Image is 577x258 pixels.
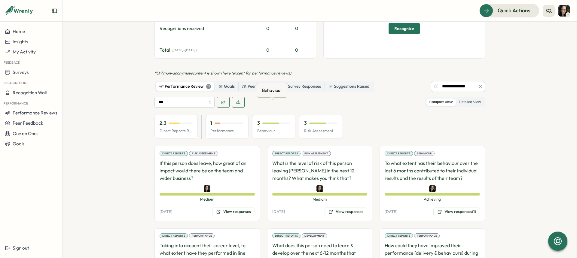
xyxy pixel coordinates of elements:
span: Achieving [385,197,480,202]
label: Detailed View [456,99,484,106]
span: ( [DATE] - [DATE] ) [172,48,197,52]
div: Performance Review [159,83,211,90]
p: 3 [257,120,260,126]
span: Medium [160,197,255,202]
img: Nada Saba [429,185,436,192]
span: Home [13,29,25,34]
span: non-anonymous [164,71,193,75]
p: If this person does leave, how great of an impact would there be on the team and wider business? [160,159,255,182]
img: Nada Saba [204,185,210,192]
div: 0 [256,47,280,53]
p: [DATE] [160,209,172,214]
p: Direct Reports Review Avg [160,128,193,134]
div: Survey Responses [282,83,321,90]
div: Direct Reports [160,151,188,156]
p: [DATE] [272,209,285,214]
div: Recognitions received [160,25,253,32]
div: Development [302,233,327,238]
span: Surveys [13,69,29,75]
div: Risk Assessment [189,151,218,156]
div: Direct Reports [272,151,301,156]
span: My Activity [13,49,36,55]
button: Recognize [389,23,420,34]
div: Direct Reports [385,233,413,238]
div: Risk Assessment [302,151,331,156]
span: Insights [13,39,28,44]
div: Direct Reports [385,151,413,156]
div: Direct Reports [272,233,301,238]
p: *Only content is shown here (except for performance reviews) [154,71,485,76]
span: Recognition Wall [13,90,47,96]
div: 11 [206,84,211,89]
div: Performance [189,233,215,238]
p: To what extent has their behaviour over the last 6 months contributed to their individual results... [385,159,480,182]
p: Behaviour [257,128,290,134]
div: Behaviour [414,151,435,156]
img: Nada Saba [558,5,570,17]
div: Suggestions Raised [328,83,369,90]
p: Risk Assessment [304,128,337,134]
div: Goals [218,83,235,90]
span: Quick Actions [498,7,530,14]
div: Peer Feedback [242,83,275,90]
span: Peer Feedback [13,120,43,126]
p: 2.3 [160,120,166,126]
img: Nada Saba [316,185,323,192]
span: Goals [13,141,25,147]
div: 0 [282,47,311,53]
button: Expand sidebar [51,8,57,14]
p: Performance [210,128,243,134]
div: 0 [256,25,280,32]
span: Recognize [394,23,414,34]
button: View responses(1) [433,208,480,216]
p: What is the level of risk of this person leaving [PERSON_NAME] in the next 12 months? What makes ... [272,159,368,182]
p: 3 [304,120,307,126]
span: Performance Reviews [13,110,57,116]
div: Direct Reports [160,233,188,238]
span: Sign out [13,245,29,251]
label: Compact View [426,99,456,106]
span: Total [160,47,170,53]
p: 1 [210,120,212,126]
button: Quick Actions [479,4,539,17]
button: View responses [325,208,367,216]
span: One on Ones [13,131,38,136]
p: [DATE] [385,209,397,214]
div: Behaviour [261,86,283,95]
div: 0 [282,25,311,32]
div: Performance [414,233,440,238]
span: Medium [272,197,368,202]
button: View responses [212,208,255,216]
